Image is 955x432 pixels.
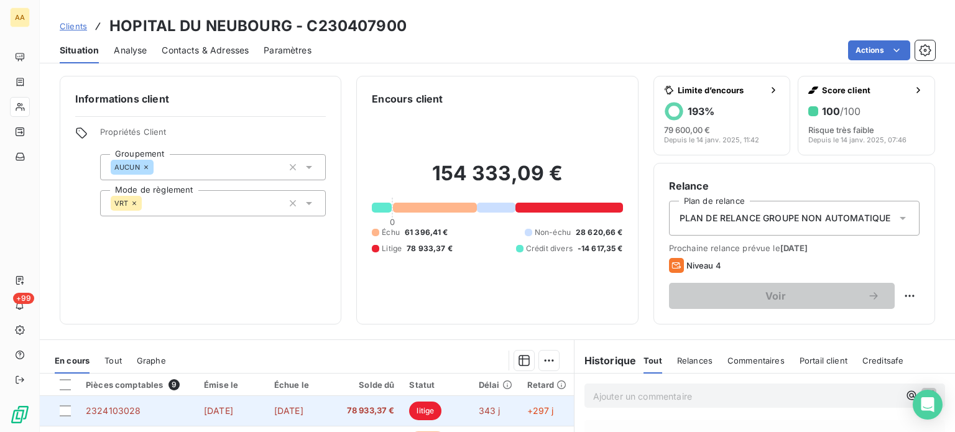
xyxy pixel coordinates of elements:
span: PLAN DE RELANCE GROUPE NON AUTOMATIQUE [680,212,891,224]
span: 78 933,37 € [344,405,395,417]
button: Score client100/100Risque très faibleDepuis le 14 janv. 2025, 07:46 [798,76,935,155]
span: Commentaires [727,356,785,365]
button: Voir [669,283,895,309]
h3: HOPITAL DU NEUBOURG - C230407900 [109,15,407,37]
span: Portail client [800,356,847,365]
span: litige [409,402,441,420]
span: Risque très faible [808,125,874,135]
span: Échu [382,227,400,238]
h2: 154 333,09 € [372,161,622,198]
span: Depuis le 14 janv. 2025, 11:42 [664,136,759,144]
span: Graphe [137,356,166,365]
span: +99 [13,293,34,304]
a: Clients [60,20,87,32]
span: Niveau 4 [686,260,721,270]
span: 2324103028 [86,405,141,416]
div: Solde dû [344,380,395,390]
span: Prochaine relance prévue le [669,243,920,253]
span: Tout [104,356,122,365]
div: Émise le [204,380,259,390]
span: 343 j [479,405,501,416]
button: Actions [848,40,910,60]
h6: Informations client [75,91,326,106]
span: Relances [677,356,713,365]
span: -14 617,35 € [578,243,623,254]
span: Situation [60,44,99,57]
h6: Historique [574,353,637,368]
span: [DATE] [204,405,233,416]
span: 79 600,00 € [664,125,710,135]
span: Score client [822,85,908,95]
img: Logo LeanPay [10,405,30,425]
span: Crédit divers [526,243,573,254]
span: 9 [168,379,180,390]
span: Paramètres [264,44,311,57]
span: AUCUN [114,163,140,171]
input: Ajouter une valeur [142,198,152,209]
span: Non-échu [535,227,571,238]
span: 61 396,41 € [405,227,448,238]
span: 0 [390,217,395,227]
div: Statut [409,380,463,390]
span: /100 [840,105,860,117]
span: Contacts & Adresses [162,44,249,57]
div: AA [10,7,30,27]
span: Voir [684,291,867,301]
h6: 193 % [688,105,714,117]
span: Tout [644,356,662,365]
span: Propriétés Client [100,127,326,144]
div: Open Intercom Messenger [913,390,943,420]
span: Limite d’encours [678,85,764,95]
div: Délai [479,380,512,390]
div: Retard [527,380,567,390]
div: Pièces comptables [86,379,189,390]
span: [DATE] [274,405,303,416]
h6: Relance [669,178,920,193]
span: +297 j [527,405,554,416]
span: Creditsafe [862,356,904,365]
span: VRT [114,200,128,207]
div: Échue le [274,380,329,390]
h6: Encours client [372,91,443,106]
span: Analyse [114,44,147,57]
span: En cours [55,356,90,365]
span: [DATE] [780,243,808,253]
span: Depuis le 14 janv. 2025, 07:46 [808,136,907,144]
h6: 100 [822,105,860,117]
span: Clients [60,21,87,31]
button: Limite d’encours193%79 600,00 €Depuis le 14 janv. 2025, 11:42 [653,76,791,155]
span: 78 933,37 € [407,243,453,254]
span: 28 620,66 € [576,227,623,238]
input: Ajouter une valeur [154,162,164,173]
span: Litige [382,243,402,254]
